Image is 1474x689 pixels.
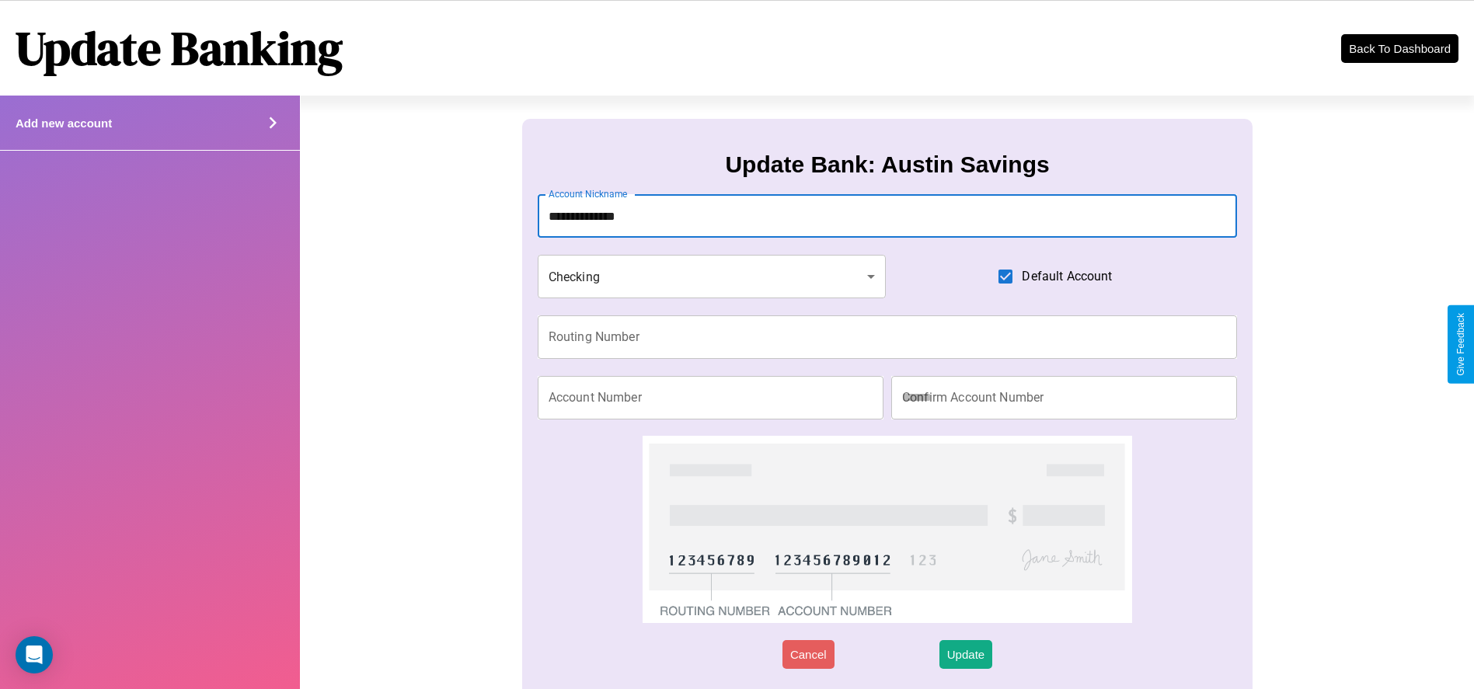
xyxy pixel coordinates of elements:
[16,636,53,673] div: Open Intercom Messenger
[643,436,1133,623] img: check
[782,640,835,669] button: Cancel
[1341,34,1458,63] button: Back To Dashboard
[16,117,112,130] h4: Add new account
[538,255,886,298] div: Checking
[1455,313,1466,376] div: Give Feedback
[549,187,628,200] label: Account Nickname
[725,151,1049,178] h3: Update Bank: Austin Savings
[16,16,343,80] h1: Update Banking
[939,640,992,669] button: Update
[1022,267,1112,286] span: Default Account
